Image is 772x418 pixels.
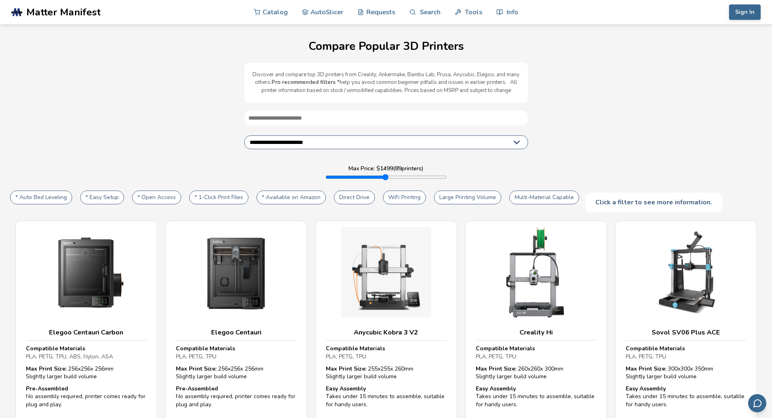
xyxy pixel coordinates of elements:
[334,191,375,204] button: Direct Drive
[252,71,520,95] p: Discover and compare top 3D printers from Creality, Ankermake, Bambu Lab, Prusa, Anycubic, Elegoo...
[626,385,666,392] strong: Easy Assembly
[176,328,297,337] h3: Elegoo Centauri
[476,365,597,381] div: 260 x 260 x 300 mm Slightly larger build volume
[26,365,147,381] div: 256 x 256 x 256 mm Slightly larger build volume
[476,385,516,392] strong: Easy Assembly
[326,353,366,360] span: PLA, PETG, TPU
[26,365,66,373] strong: Max Print Size:
[26,385,147,409] div: No assembly required, printer comes ready for plug and play.
[132,191,181,204] button: * Open Access
[272,79,340,86] b: Pro recommended filters *
[476,345,535,352] strong: Compatible Materials
[626,385,746,409] div: Takes under 15 minutes to assemble, suitable for handy users.
[326,385,366,392] strong: Easy Assembly
[26,385,68,392] strong: Pre-Assembled
[26,345,85,352] strong: Compatible Materials
[176,365,297,381] div: 256 x 256 x 256 mm Slightly larger build volume
[326,328,447,337] h3: Anycubic Kobra 3 V2
[176,345,235,352] strong: Compatible Materials
[509,191,579,204] button: Multi-Material Capable
[729,4,761,20] button: Sign In
[189,191,248,204] button: * 1-Click Print Files
[585,193,722,212] div: Click a filter to see more information.
[176,365,216,373] strong: Max Print Size:
[626,365,746,381] div: 300 x 300 x 350 mm Slightly larger build volume
[626,328,746,337] h3: Sovol SV06 Plus ACE
[80,191,124,204] button: * Easy Setup
[176,385,297,409] div: No assembly required, printer comes ready for plug and play.
[26,353,113,360] span: PLA, PETG, TPU, ABS, Nylon, ASA
[626,353,666,360] span: PLA, PETG, TPU
[8,40,764,53] h1: Compare Popular 3D Printers
[476,365,516,373] strong: Max Print Size:
[326,365,447,381] div: 255 x 255 x 260 mm Slightly larger build volume
[326,345,385,352] strong: Compatible Materials
[26,328,147,337] h3: Elegoo Centauri Carbon
[326,365,366,373] strong: Max Print Size:
[748,394,766,412] button: Send feedback via email
[326,385,447,409] div: Takes under 15 minutes to assemble, suitable for handy users.
[349,165,423,172] label: Max Price: $ 1499 ( 89 printers)
[476,328,597,337] h3: Creality Hi
[176,353,216,360] span: PLA, PETG, TPU
[626,345,685,352] strong: Compatible Materials
[26,6,101,18] span: Matter Manifest
[257,191,326,204] button: * Available on Amazon
[176,385,218,392] strong: Pre-Assembled
[626,365,666,373] strong: Max Print Size:
[383,191,426,204] button: WiFi Printing
[476,353,516,360] span: PLA, PETG, TPU
[10,191,72,204] button: * Auto Bed Leveling
[476,385,597,409] div: Takes under 15 minutes to assemble, suitable for handy users.
[434,191,501,204] button: Large Printing Volume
